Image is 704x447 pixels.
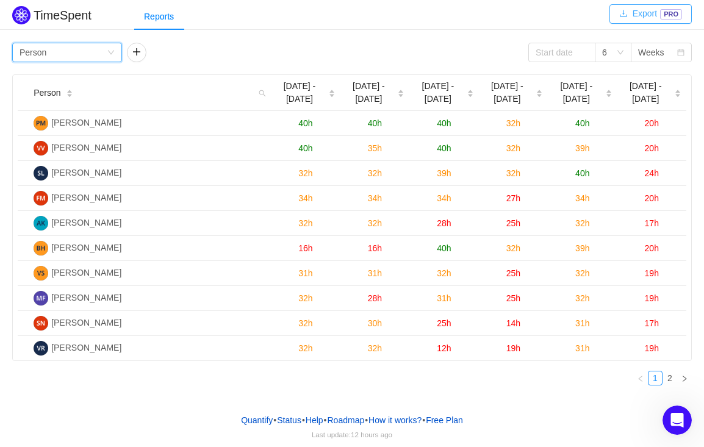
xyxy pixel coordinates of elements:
span: [DATE] - [DATE] [414,80,461,105]
a: 1 [648,371,662,385]
span: 16h [368,243,382,253]
span: 34h [368,193,382,203]
div: Sort [397,88,404,96]
li: Previous Page [633,371,648,385]
span: 32h [506,143,520,153]
a: Roadmap [327,411,365,429]
i: icon: caret-up [66,88,73,91]
span: 39h [437,168,451,178]
a: Status [276,411,302,429]
i: icon: right [681,375,688,382]
span: 40h [437,143,451,153]
img: VV [34,141,48,156]
span: 40h [575,168,589,178]
span: [PERSON_NAME] [51,118,121,127]
span: 28h [437,218,451,228]
span: 40h [298,118,312,128]
img: BH [34,241,48,256]
span: 32h [298,218,312,228]
img: Quantify logo [12,6,31,24]
i: icon: down [617,49,624,57]
span: 32h [506,118,520,128]
span: • [273,415,276,425]
span: 25h [437,318,451,328]
img: VS [34,266,48,281]
span: 25h [506,268,520,278]
span: 28h [368,293,382,303]
span: 40h [437,118,451,128]
i: icon: caret-up [605,88,612,91]
span: [PERSON_NAME] [51,218,121,227]
img: VR [34,341,48,356]
span: 24h [645,168,659,178]
span: 39h [575,143,589,153]
div: Reports [134,3,184,30]
span: 20h [645,193,659,203]
span: [PERSON_NAME] [51,193,121,202]
span: 32h [298,293,312,303]
span: [DATE] - [DATE] [276,80,323,105]
span: [PERSON_NAME] [51,143,121,152]
span: 19h [645,268,659,278]
span: [PERSON_NAME] [51,243,121,252]
img: AK [34,216,48,231]
span: 19h [645,343,659,353]
img: SL [34,166,48,181]
span: 39h [575,243,589,253]
a: Help [305,411,324,429]
span: 32h [575,293,589,303]
span: [DATE] - [DATE] [484,80,531,105]
span: 32h [368,343,382,353]
span: 32h [298,318,312,328]
button: Free Plan [425,411,464,429]
span: 32h [298,343,312,353]
span: 31h [298,268,312,278]
img: MP [34,291,48,306]
span: [PERSON_NAME] [51,343,121,352]
i: icon: calendar [677,49,684,57]
img: SN [34,316,48,331]
span: [PERSON_NAME] [51,168,121,177]
span: Last update: [312,431,392,438]
span: [PERSON_NAME] [51,318,121,327]
span: 32h [368,168,382,178]
i: icon: caret-down [605,93,612,96]
span: 31h [575,343,589,353]
button: icon: plus [127,43,146,62]
button: icon: downloadExportPRO [609,4,692,24]
i: icon: caret-up [467,88,473,91]
li: 1 [648,371,663,385]
span: 34h [298,193,312,203]
span: 32h [575,268,589,278]
span: 40h [575,118,589,128]
i: icon: search [254,75,271,110]
span: • [365,415,368,425]
span: 25h [506,293,520,303]
div: Sort [467,88,474,96]
div: Weeks [638,43,664,62]
span: 25h [506,218,520,228]
span: 16h [298,243,312,253]
span: 32h [368,218,382,228]
i: icon: caret-up [398,88,404,91]
div: Sort [605,88,612,96]
span: [PERSON_NAME] [51,268,121,277]
span: 20h [645,118,659,128]
span: 12 hours ago [351,431,392,438]
i: icon: caret-up [536,88,543,91]
i: icon: caret-up [328,88,335,91]
span: 31h [575,318,589,328]
span: 32h [506,168,520,178]
div: Sort [328,88,336,96]
i: icon: down [107,49,115,57]
img: FM [34,191,48,206]
span: • [302,415,305,425]
h2: TimeSpent [34,9,92,22]
span: 40h [298,143,312,153]
div: 6 [602,43,607,62]
span: 27h [506,193,520,203]
i: icon: caret-down [675,93,681,96]
span: 34h [437,193,451,203]
span: Person [34,87,60,99]
input: Start date [528,43,595,62]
